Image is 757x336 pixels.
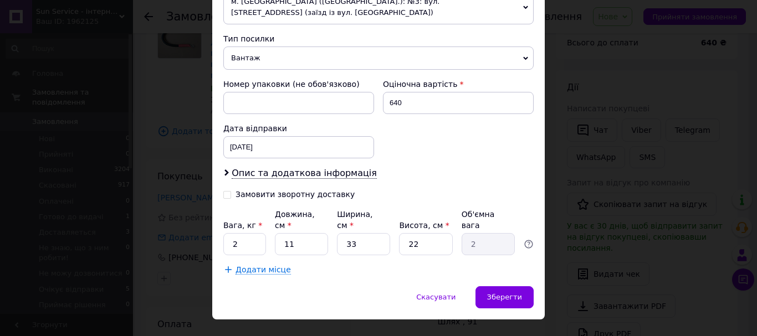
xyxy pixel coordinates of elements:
div: Номер упаковки (не обов'язково) [223,79,374,90]
span: Зберегти [487,293,522,301]
div: Оціночна вартість [383,79,534,90]
div: Замовити зворотну доставку [236,190,355,199]
span: Додати місце [236,265,291,275]
label: Ширина, см [337,210,372,230]
label: Довжина, см [275,210,315,230]
span: Вантаж [223,46,534,70]
span: Тип посилки [223,34,274,43]
label: Вага, кг [223,221,262,230]
div: Дата відправки [223,123,374,134]
span: Скасувати [416,293,456,301]
div: Об'ємна вага [462,209,515,231]
label: Висота, см [399,221,449,230]
span: Опис та додаткова інформація [232,168,377,179]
